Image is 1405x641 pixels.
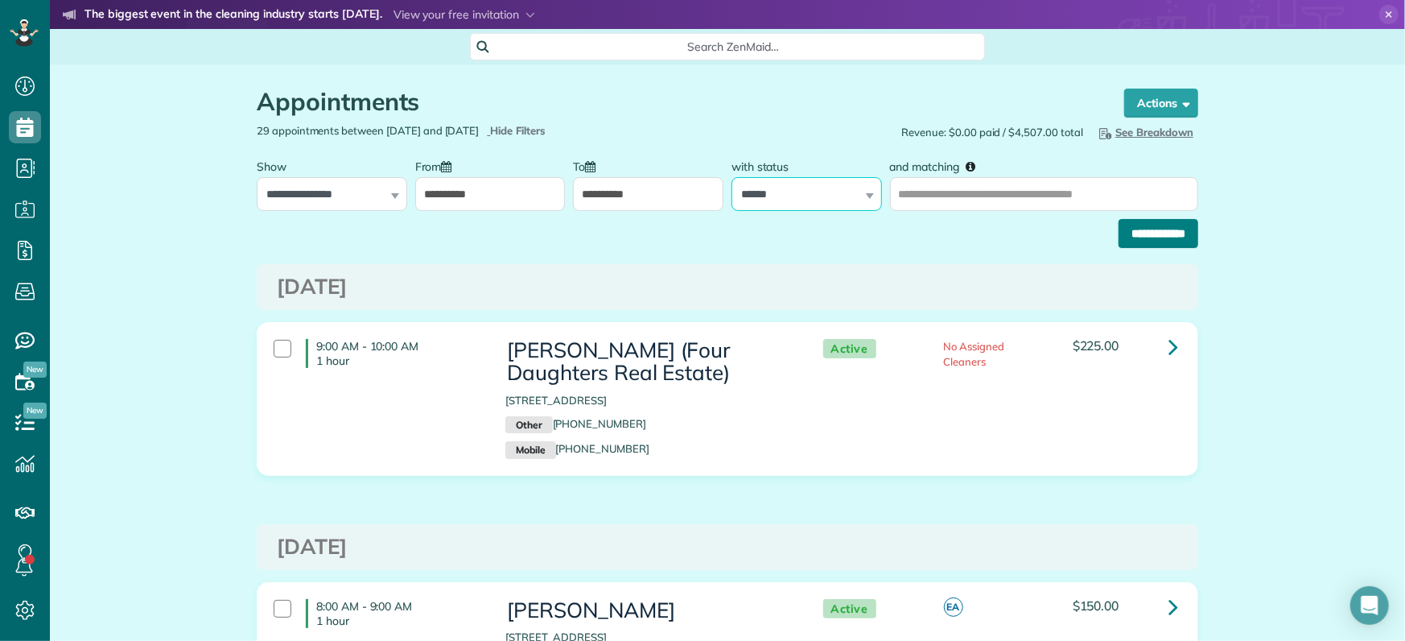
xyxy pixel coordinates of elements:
[1091,123,1198,141] button: See Breakdown
[490,123,546,139] span: Hide Filters
[1124,89,1198,118] button: Actions
[505,416,552,434] small: Other
[823,339,876,359] span: Active
[505,442,649,455] a: Mobile[PHONE_NUMBER]
[1073,598,1119,614] span: $150.00
[505,441,555,459] small: Mobile
[505,339,790,385] h3: [PERSON_NAME] (Four Daughters Real Estate)
[1073,337,1119,354] span: $225.00
[277,275,1178,299] h3: [DATE]
[823,599,876,619] span: Active
[944,598,963,617] span: EA
[277,536,1178,559] h3: [DATE]
[415,151,460,180] label: From
[1096,126,1193,139] span: See Breakdown
[306,599,481,628] h4: 8:00 AM - 9:00 AM
[23,362,47,378] span: New
[573,151,604,180] label: To
[487,124,546,137] a: Hide Filters
[316,614,481,628] p: 1 hour
[23,403,47,419] span: New
[306,339,481,368] h4: 9:00 AM - 10:00 AM
[1350,586,1389,625] div: Open Intercom Messenger
[505,393,790,408] p: [STREET_ADDRESS]
[901,125,1083,140] span: Revenue: $0.00 paid / $4,507.00 total
[505,417,646,430] a: Other[PHONE_NUMBER]
[84,6,382,24] strong: The biggest event in the cleaning industry starts [DATE].
[245,123,727,139] div: 29 appointments between [DATE] and [DATE]
[316,354,481,368] p: 1 hour
[257,89,1094,115] h1: Appointments
[890,151,987,180] label: and matching
[505,599,790,622] h3: [PERSON_NAME]
[944,340,1005,368] span: No Assigned Cleaners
